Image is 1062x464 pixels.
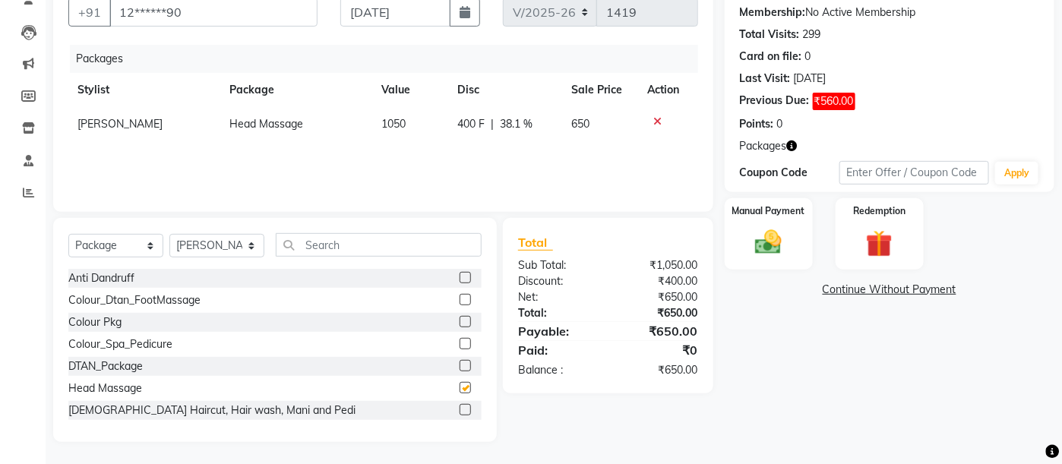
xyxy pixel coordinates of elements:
[608,322,709,340] div: ₹650.00
[68,402,356,418] div: [DEMOGRAPHIC_DATA] Haircut, Hair wash, Mani and Pedi
[491,116,494,132] span: |
[608,341,709,359] div: ₹0
[518,235,553,251] span: Total
[638,73,698,107] th: Action
[747,227,790,257] img: _cash.svg
[608,362,709,378] div: ₹650.00
[740,27,800,43] div: Total Visits:
[740,5,1039,21] div: No Active Membership
[507,273,608,289] div: Discount:
[995,162,1038,185] button: Apply
[608,273,709,289] div: ₹400.00
[507,305,608,321] div: Total:
[507,257,608,273] div: Sub Total:
[777,116,783,132] div: 0
[608,289,709,305] div: ₹650.00
[372,73,448,107] th: Value
[794,71,827,87] div: [DATE]
[68,73,220,107] th: Stylist
[608,257,709,273] div: ₹1,050.00
[740,116,774,132] div: Points:
[220,73,372,107] th: Package
[803,27,821,43] div: 299
[507,289,608,305] div: Net:
[805,49,811,65] div: 0
[858,227,901,260] img: _gift.svg
[68,358,143,374] div: DTAN_Package
[740,93,810,110] div: Previous Due:
[68,314,122,330] div: Colour Pkg
[740,71,791,87] div: Last Visit:
[68,270,134,286] div: Anti Dandruff
[728,282,1051,298] a: Continue Without Payment
[740,49,802,65] div: Card on file:
[853,204,906,218] label: Redemption
[562,73,638,107] th: Sale Price
[571,117,589,131] span: 650
[732,204,805,218] label: Manual Payment
[68,380,142,396] div: Head Massage
[740,5,806,21] div: Membership:
[70,45,710,73] div: Packages
[839,161,989,185] input: Enter Offer / Coupon Code
[740,165,839,181] div: Coupon Code
[68,336,172,352] div: Colour_Spa_Pedicure
[500,116,533,132] span: 38.1 %
[608,305,709,321] div: ₹650.00
[68,292,201,308] div: Colour_Dtan_FootMassage
[448,73,562,107] th: Disc
[507,341,608,359] div: Paid:
[229,117,303,131] span: Head Massage
[276,233,482,257] input: Search
[381,117,406,131] span: 1050
[740,138,787,154] span: Packages
[507,362,608,378] div: Balance :
[813,93,855,110] span: ₹560.00
[507,322,608,340] div: Payable:
[77,117,163,131] span: [PERSON_NAME]
[457,116,485,132] span: 400 F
